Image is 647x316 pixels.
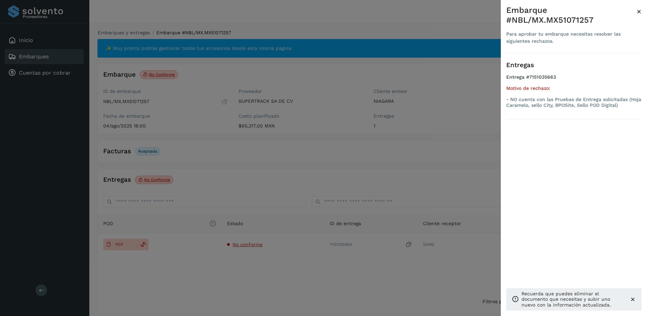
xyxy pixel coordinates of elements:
[637,5,642,18] button: Close
[506,97,642,108] p: - NO cuenta con las Pruebas de Entrega solicitadas (Hoja Caramelo, sello City, BPOSite, Sello POD...
[506,61,642,69] h3: Entregas
[521,291,624,308] p: Recuerda que puedes eliminar el documento que necesitas y subir uno nuevo con la información actu...
[506,85,642,91] h5: Motivo de rechazo:
[506,74,642,85] h4: Entrega #7151035663
[506,31,637,45] div: Para aprobar tu embarque necesitas resolver las siguientes rechazos.
[637,7,642,16] span: ×
[506,5,637,25] div: Embarque #NBL/MX.MX51071257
